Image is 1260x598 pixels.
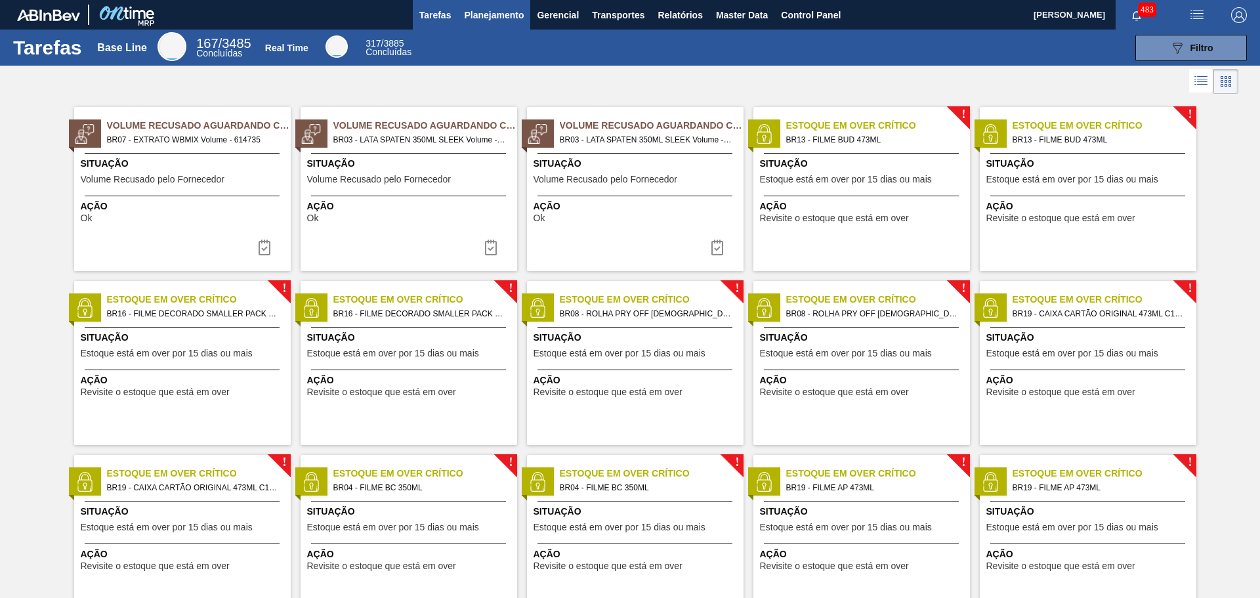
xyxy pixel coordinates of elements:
span: Estoque em Over Crítico [1013,467,1196,481]
img: status [980,298,1000,318]
span: Ação [534,200,740,213]
span: Master Data [716,7,768,23]
span: Situação [81,157,287,171]
img: status [301,298,321,318]
img: status [528,472,547,492]
span: ! [1188,284,1192,293]
span: Estoque está em over por 15 dias ou mais [307,523,479,532]
span: Estoque está em over por 15 dias ou mais [760,523,932,532]
span: Revisite o estoque que está em over [986,561,1135,571]
span: BR19 - FILME AP 473ML [786,481,959,495]
span: ! [961,458,965,467]
img: status [754,472,774,492]
img: icon-task-complete [709,240,725,255]
span: Situação [307,157,514,171]
span: Estoque em Over Crítico [107,467,291,481]
img: userActions [1189,7,1205,23]
span: Ação [307,374,514,387]
span: Estoque em Over Crítico [1013,293,1196,307]
span: Planejamento [464,7,524,23]
span: Ação [81,200,287,213]
span: ! [735,284,739,293]
span: Volume Recusado pelo Fornecedor [81,175,224,184]
button: icon-task-complete [702,234,733,261]
span: BR16 - FILME DECORADO SMALLER PACK 269ML [333,307,507,321]
img: status [754,298,774,318]
img: status [75,124,94,144]
span: Estoque está em over por 15 dias ou mais [760,175,932,184]
span: BR04 - FILME BC 350ML [560,481,733,495]
div: Completar tarefa: 30405733 [249,234,280,261]
span: Estoque está em over por 15 dias ou mais [760,349,932,358]
span: BR19 - CAIXA CARTÃO ORIGINAL 473ML C12 SLEEK [107,481,280,495]
span: Situação [760,157,967,171]
img: status [75,472,94,492]
span: Estoque está em over por 15 dias ou mais [986,349,1158,358]
span: Ação [760,374,967,387]
span: Revisite o estoque que está em over [307,387,456,397]
span: Volume Recusado Aguardando Ciência [560,119,744,133]
span: Ação [986,200,1193,213]
span: Revisite o estoque que está em over [307,561,456,571]
span: Estoque em Over Crítico [786,293,970,307]
span: Ação [760,547,967,561]
span: Tarefas [419,7,451,23]
img: TNhmsLtSVTkK8tSr43FrP2fwEKptu5GPRR3wAAAABJRU5ErkJggg== [17,9,80,21]
span: Transportes [592,7,644,23]
span: BR03 - LATA SPATEN 350ML SLEEK Volume - 629878 [560,133,733,147]
img: status [980,472,1000,492]
span: Situação [760,331,967,345]
span: Revisite o estoque que está em over [534,561,682,571]
span: ! [282,458,286,467]
span: Estoque está em over por 15 dias ou mais [307,349,479,358]
span: Revisite o estoque que está em over [760,387,909,397]
span: Situação [81,505,287,519]
span: Situação [986,505,1193,519]
span: Situação [534,505,740,519]
span: Revisite o estoque que está em over [760,561,909,571]
div: Real Time [325,35,348,58]
button: icon-task-complete [475,234,507,261]
span: / 3485 [196,36,251,51]
span: Volume Recusado pelo Fornecedor [307,175,451,184]
span: Estoque em Over Crítico [786,119,970,133]
span: Revisite o estoque que está em over [81,387,230,397]
span: Situação [534,331,740,345]
span: Revisite o estoque que está em over [534,387,682,397]
span: 317 [366,38,381,49]
span: Ação [307,200,514,213]
span: Estoque em Over Crítico [1013,119,1196,133]
span: Ação [307,547,514,561]
img: status [754,124,774,144]
span: ! [509,458,513,467]
div: Base Line [157,32,186,61]
span: Ação [81,547,287,561]
span: Situação [307,331,514,345]
span: Revisite o estoque que está em over [986,387,1135,397]
div: Real Time [366,39,411,56]
div: Real Time [265,43,308,53]
img: icon-task-complete [483,240,499,255]
span: 167 [196,36,218,51]
span: Estoque está em over por 15 dias ou mais [81,523,253,532]
div: Completar tarefa: 30406204 [702,234,733,261]
span: Estoque está em over por 15 dias ou mais [986,175,1158,184]
img: status [528,124,547,144]
span: Concluídas [196,48,242,58]
span: Estoque está em over por 15 dias ou mais [534,349,705,358]
span: Ação [760,200,967,213]
span: Volume Recusado Aguardando Ciência [333,119,517,133]
span: Ação [81,374,287,387]
h1: Tarefas [13,40,82,55]
span: Control Panel [781,7,841,23]
button: icon-task-complete [249,234,280,261]
div: Base Line [196,38,251,58]
button: Notificações [1116,6,1158,24]
img: icon-task-complete [257,240,272,255]
span: BR07 - EXTRATO WBMIX Volume - 614735 [107,133,280,147]
span: Estoque em Over Crítico [560,467,744,481]
span: Situação [307,505,514,519]
span: BR16 - FILME DECORADO SMALLER PACK 269ML [107,307,280,321]
div: Completar tarefa: 30406203 [475,234,507,261]
span: Revisite o estoque que está em over [81,561,230,571]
